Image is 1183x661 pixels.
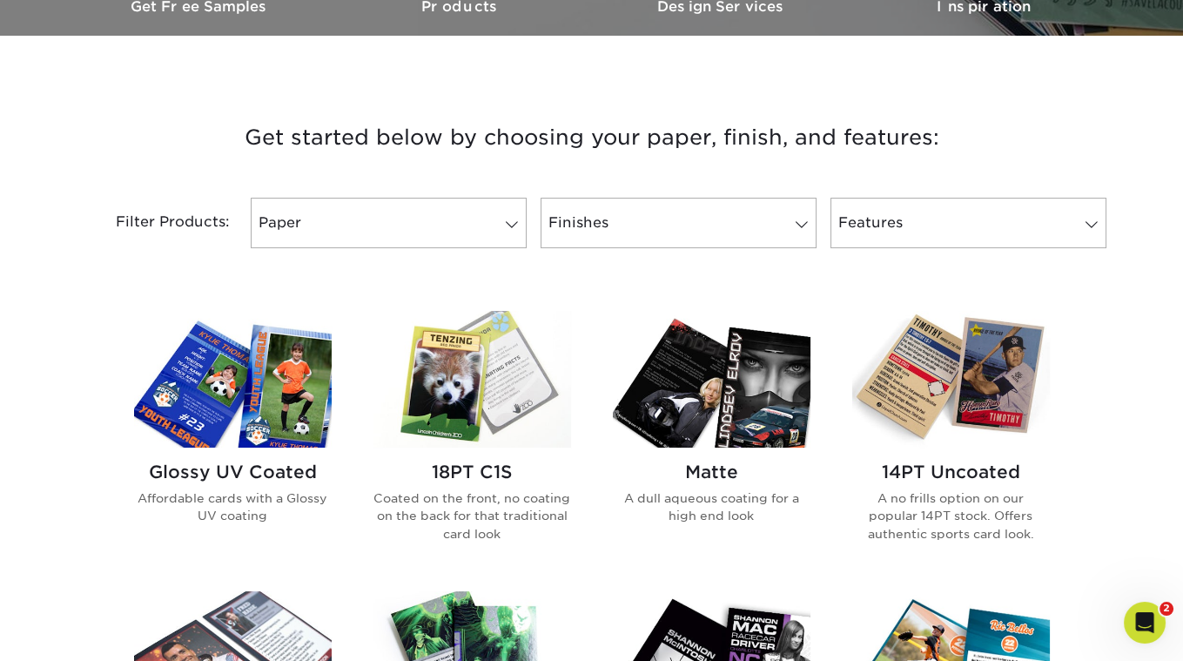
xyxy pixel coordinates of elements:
[852,489,1050,543] p: A no frills option on our popular 14PT stock. Offers authentic sports card look.
[613,489,810,525] p: A dull aqueous coating for a high end look
[373,311,571,570] a: 18PT C1S Trading Cards 18PT C1S Coated on the front, no coating on the back for that traditional ...
[134,311,332,570] a: Glossy UV Coated Trading Cards Glossy UV Coated Affordable cards with a Glossy UV coating
[134,311,332,448] img: Glossy UV Coated Trading Cards
[134,462,332,482] h2: Glossy UV Coated
[373,489,571,543] p: Coated on the front, no coating on the back for that traditional card look
[251,198,527,248] a: Paper
[134,489,332,525] p: Affordable cards with a Glossy UV coating
[373,462,571,482] h2: 18PT C1S
[852,311,1050,448] img: 14PT Uncoated Trading Cards
[1159,602,1173,616] span: 2
[4,608,148,655] iframe: Google Customer Reviews
[541,198,817,248] a: Finishes
[613,311,810,448] img: Matte Trading Cards
[852,311,1050,570] a: 14PT Uncoated Trading Cards 14PT Uncoated A no frills option on our popular 14PT stock. Offers au...
[852,462,1050,482] h2: 14PT Uncoated
[830,198,1106,248] a: Features
[70,198,244,248] div: Filter Products:
[613,462,810,482] h2: Matte
[613,311,810,570] a: Matte Trading Cards Matte A dull aqueous coating for a high end look
[1124,602,1166,644] iframe: Intercom live chat
[373,311,571,448] img: 18PT C1S Trading Cards
[83,98,1101,177] h3: Get started below by choosing your paper, finish, and features:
